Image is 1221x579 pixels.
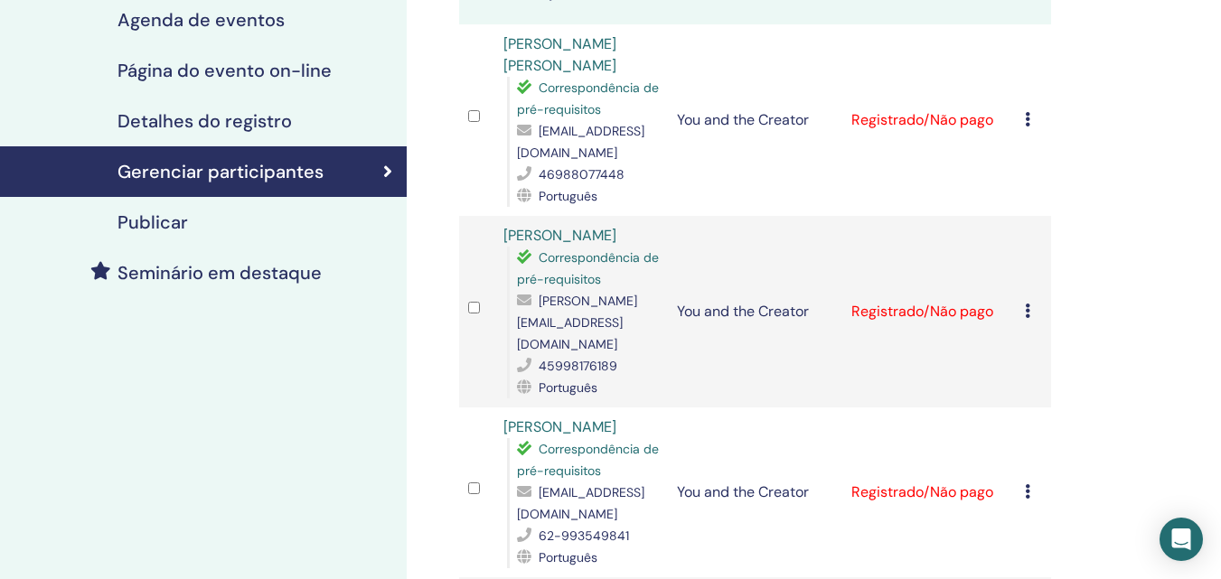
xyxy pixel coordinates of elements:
[517,123,644,161] span: [EMAIL_ADDRESS][DOMAIN_NAME]
[117,161,324,182] h4: Gerenciar participantes
[517,249,659,287] span: Correspondência de pré-requisitos
[539,358,617,374] span: 45998176189
[117,211,188,233] h4: Publicar
[117,110,292,132] h4: Detalhes do registro
[517,293,637,352] span: [PERSON_NAME][EMAIL_ADDRESS][DOMAIN_NAME]
[668,216,842,407] td: You and the Creator
[517,484,644,522] span: [EMAIL_ADDRESS][DOMAIN_NAME]
[668,407,842,577] td: You and the Creator
[668,24,842,216] td: You and the Creator
[539,528,629,544] span: 62-993549841
[539,166,625,182] span: 46988077448
[503,417,616,436] a: [PERSON_NAME]
[539,379,597,396] span: Português
[117,9,285,31] h4: Agenda de eventos
[517,441,659,479] span: Correspondência de pré-requisitos
[117,60,332,81] h4: Página do evento on-line
[1160,518,1203,561] div: Open Intercom Messenger
[539,188,597,204] span: Português
[539,549,597,565] span: Português
[503,34,616,75] a: [PERSON_NAME] [PERSON_NAME]
[517,79,659,117] span: Correspondência de pré-requisitos
[503,226,616,245] a: [PERSON_NAME]
[117,262,322,284] h4: Seminário em destaque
